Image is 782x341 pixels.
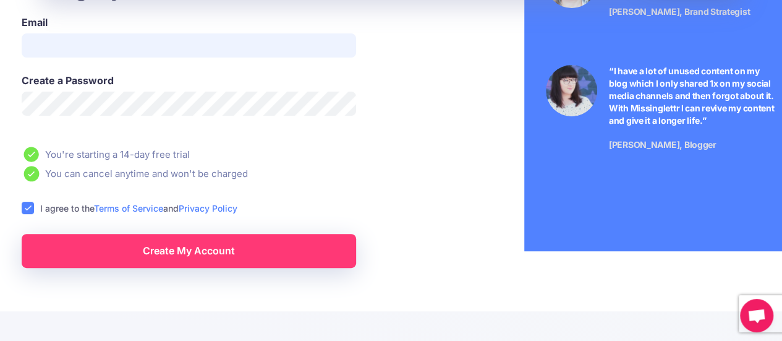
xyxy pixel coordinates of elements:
li: You can cancel anytime and won't be charged [22,166,427,181]
p: “I have a lot of unused content on my blog which I only shared 1x on my social media channels and... [609,65,778,127]
a: Terms of Service [94,203,163,214]
span: [PERSON_NAME], Blogger [609,139,716,150]
a: Privacy Policy [179,203,237,214]
a: Create My Account [22,234,356,268]
li: You're starting a 14-day free trial [22,147,427,162]
img: Testimonial by Jeniffer Kosche [546,65,597,116]
a: Chat abierto [740,299,773,332]
label: Create a Password [22,73,356,88]
label: Email [22,15,356,30]
label: I agree to the and [40,201,237,215]
span: [PERSON_NAME], Brand Strategist [609,6,750,17]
